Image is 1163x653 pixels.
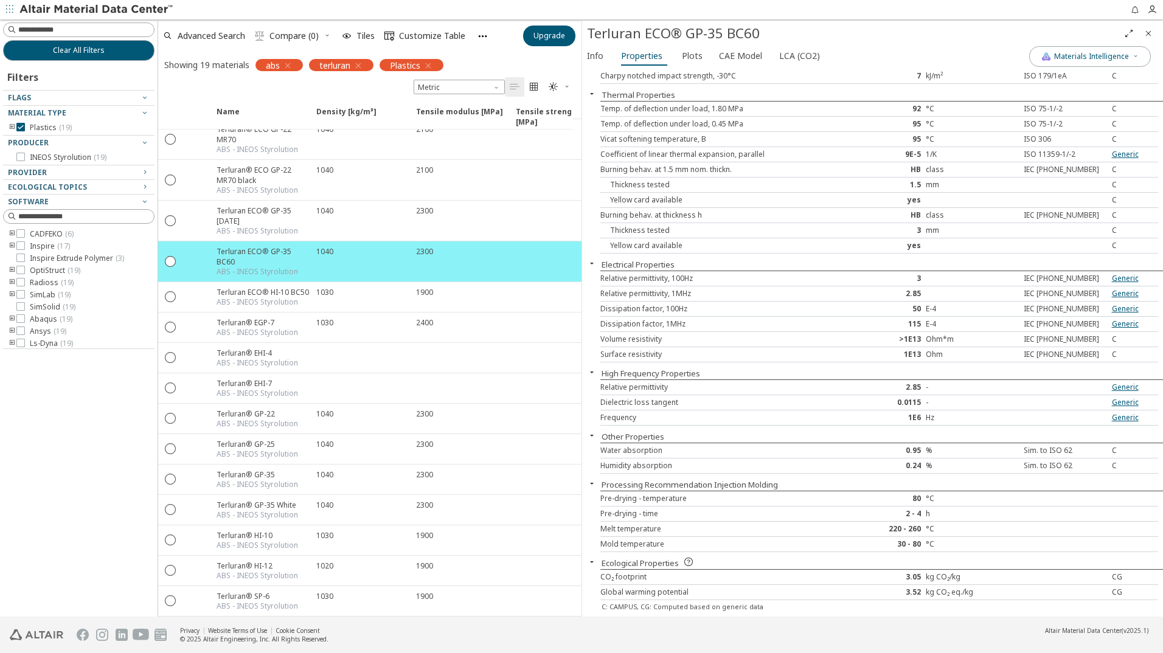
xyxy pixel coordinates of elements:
span: SimSolid [30,302,75,312]
button: Close [582,430,602,440]
div: Frequency [600,413,833,423]
div: 30 - 80 [833,539,926,549]
div: 1900 [416,561,433,571]
div: ABS - INEOS Styrolution [217,510,298,520]
span: OptiStruct [30,266,80,275]
div: IEC [PHONE_NUMBER] [1019,165,1112,174]
div: C [1112,210,1158,220]
i:  [549,82,558,92]
button: Close [582,479,602,488]
span: Provider [8,167,47,178]
div: mm [926,226,1019,235]
div: IEC [PHONE_NUMBER] [1019,210,1112,220]
img: Altair Engineering [10,629,63,640]
div: kg CO₂/kg [926,572,1019,582]
div: Charpy notched impact strength, -30°C [600,71,833,81]
a: Cookie Consent [276,626,320,635]
div: 2 - 4 [833,509,926,519]
div: Terluran ECO® HI-10 BC50 [217,287,309,297]
div: >1E13 [833,334,926,344]
div: 2.85 [833,289,926,299]
span: ( 3 ) [116,253,124,263]
span: Density [kg/m³] [309,106,409,128]
div: 0.95 [833,446,926,455]
span: Tensile modulus [MPa] [409,106,509,128]
div: Terluran® EGP-7 [217,317,298,328]
div: 2300 [416,500,433,510]
button: High Frequency Properties [602,368,700,379]
div: Dielectric loss tangent [600,398,833,407]
span: ( 17 ) [57,241,70,251]
span: terluran [319,60,350,71]
i: toogle group [8,314,16,324]
div: Terluran® GP-35 [217,469,298,480]
div: 1040 [316,500,333,510]
span: ( 19 ) [68,265,80,275]
i: toogle group [8,278,16,288]
div: Filters [3,61,44,90]
a: Generic [1112,397,1139,407]
div: Terluran® EHI-7 [217,378,298,389]
span: Yellow card available [600,195,682,205]
div: 3 [833,274,926,283]
span: Materials Intelligence [1054,52,1129,61]
div: 0.0115 [833,398,926,407]
span: Name [217,106,240,128]
div: 1040 [316,469,333,480]
div: Burning behav. at 1.5 mm nom. thickn. [600,165,833,174]
div: yes [833,241,926,250]
span: Material Type [8,108,66,118]
span: Abaqus [30,314,72,324]
div: class [926,210,1019,220]
div: E-4 [926,304,1019,314]
span: CAE Model [719,46,762,66]
span: Compare (0) [269,32,319,40]
div: Mold temperature [600,539,833,549]
button: Provider [3,165,154,180]
div: ABS - INEOS Styrolution [217,267,309,277]
div: class [926,165,1019,174]
div: 9E-5 [833,150,926,159]
div: 1900 [416,287,433,297]
button: Electrical Properties [602,259,675,270]
div: Relative permittivity, 100Hz [600,274,833,283]
button: Thermal Properties [602,89,675,100]
button: AI CopilotMaterials Intelligence [1029,46,1151,67]
a: Generic [1112,149,1139,159]
div: °C [926,104,1019,114]
div: Ohm [926,350,1019,359]
div: 1E6 [833,413,926,423]
div: C [1112,71,1158,81]
div: °C [926,119,1019,129]
span: Tensile strength [MPa] [516,106,603,128]
div: 92 [833,104,926,114]
div: C [1112,195,1158,205]
i: toogle group [8,326,16,336]
div: 2300 [416,206,433,216]
span: Altair Material Data Center [1045,626,1122,635]
span: Producer [8,137,49,148]
div: 2400 [416,317,433,328]
div: ABS - INEOS Styrolution [217,389,298,398]
div: IEC [PHONE_NUMBER] [1019,319,1112,329]
div: 1E13 [833,350,926,359]
span: Info [587,46,603,66]
button: Full Screen [1119,24,1139,43]
div: IEC [PHONE_NUMBER] [1019,334,1112,344]
div: IEC [PHONE_NUMBER] [1019,274,1112,283]
div: Terluran® GP-25 [217,439,298,449]
div: ABS - INEOS Styrolution [217,328,298,337]
span: Customize Table [399,32,465,40]
div: °C [926,134,1019,144]
div: ABS - INEOS Styrolution [217,185,309,195]
img: Altair Material Data Center [19,4,175,16]
div: 1040 [316,409,333,419]
div: Terluran® GP-22 [217,409,298,419]
div: Burning behav. at thickness h [600,210,833,220]
i: toogle group [8,229,16,239]
div: ABS - INEOS Styrolution [217,358,298,368]
span: ( 19 ) [60,338,73,348]
button: Close [1139,24,1158,43]
span: Software [8,196,49,207]
div: 2300 [416,409,433,419]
